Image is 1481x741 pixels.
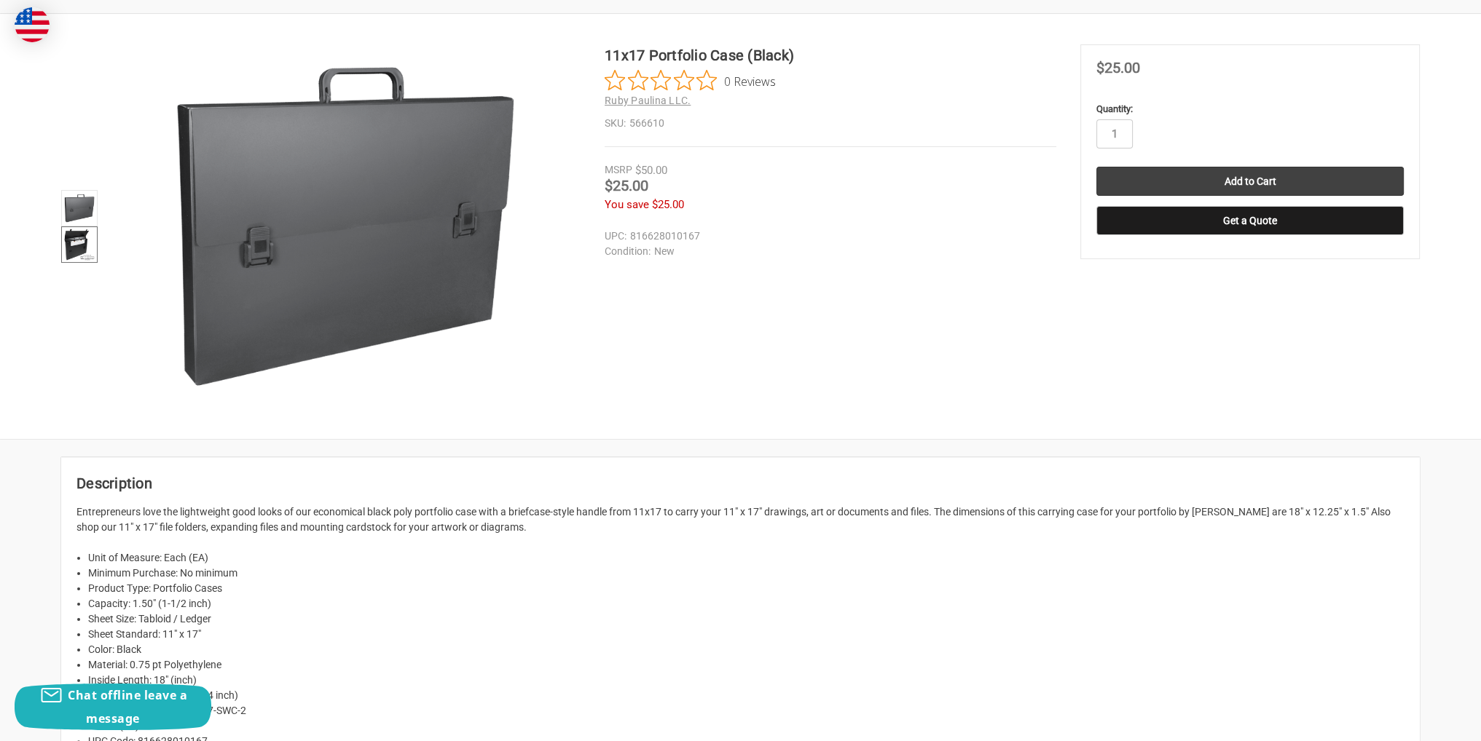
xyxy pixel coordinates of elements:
input: Add to Cart [1096,167,1404,196]
dt: Condition: [605,244,651,259]
h1: 11x17 Portfolio Case (Black) [605,44,1056,66]
p: Entrepreneurs love the lightweight good looks of our economical black poly portfolio case with a ... [76,504,1405,535]
li: Sheet Size: Tabloid / Ledger [88,611,1405,627]
li: Product Type: Portfolio Cases [88,581,1405,596]
span: $25.00 [605,177,648,194]
dd: New [605,244,1050,259]
dt: UPC: [605,229,626,244]
img: 11x17 Portfolio Case (Black) [63,192,95,224]
span: Chat offline leave a message [68,687,187,726]
div: MSRP [605,162,632,178]
li: Unit of Measure: Each (EA) [88,550,1405,566]
label: Quantity: [1096,102,1404,116]
li: Legacy SKU Number: 11x17-SWC-2 [88,703,1405,718]
img: 11x17 Portfolio Case (Black) [63,229,95,261]
li: Capacity: 1.50" (1-1/2 inch) [88,596,1405,611]
h2: Description [76,472,1405,494]
li: Minimum Purchase: No minimum [88,566,1405,581]
button: Chat offline leave a message [15,683,211,730]
dd: 816628010167 [605,229,1050,244]
li: * Each (EA) [88,718,1405,734]
img: duty and tax information for United States [15,7,50,42]
li: Sheet Standard: 11" x 17" [88,627,1405,642]
img: 11x17 Portfolio Case (Black) [162,44,527,408]
span: $25.00 [652,198,684,211]
span: $50.00 [635,164,667,177]
dd: 566610 [605,116,1056,131]
li: Material: 0.75 pt Polyethylene [88,657,1405,673]
li: Inside Width: 12.25" (12-1/4 inch) [88,688,1405,703]
button: Get a Quote [1096,206,1404,235]
a: Ruby Paulina LLC. [605,95,691,106]
li: Inside Length: 18" (inch) [88,673,1405,688]
button: Rated 0 out of 5 stars from 0 reviews. Jump to reviews. [605,70,776,92]
span: 0 Reviews [724,70,776,92]
li: Color: Black [88,642,1405,657]
dt: SKU: [605,116,626,131]
span: $25.00 [1096,59,1140,76]
span: You save [605,198,649,211]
